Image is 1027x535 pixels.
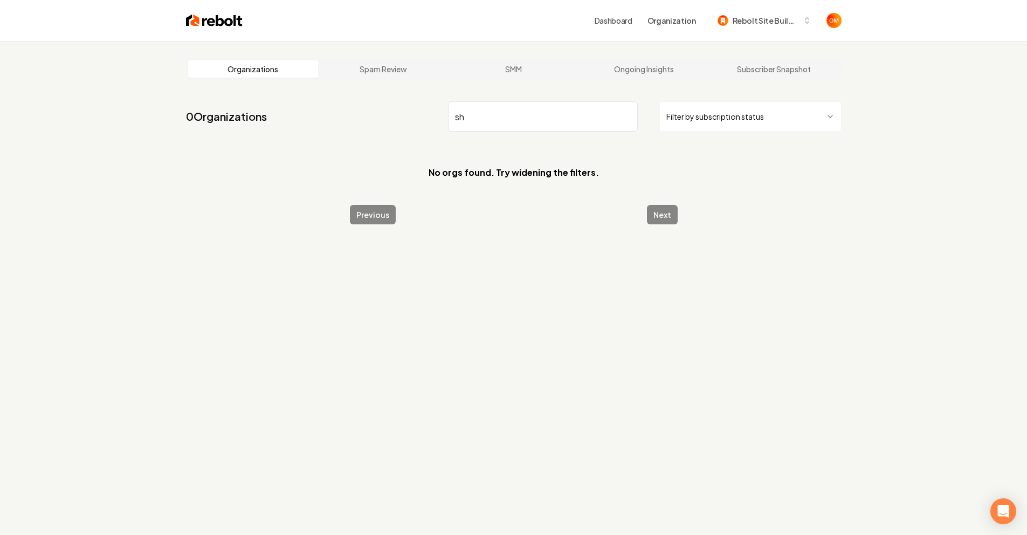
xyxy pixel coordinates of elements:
[826,13,842,28] img: Omar Molai
[186,109,267,124] a: 0Organizations
[709,60,839,78] a: Subscriber Snapshot
[449,60,579,78] a: SMM
[990,498,1016,524] div: Open Intercom Messenger
[595,15,632,26] a: Dashboard
[448,101,638,132] input: Search by name or ID
[718,15,728,26] img: Rebolt Site Builder
[186,13,243,28] img: Rebolt Logo
[186,149,842,196] section: No orgs found. Try widening the filters.
[641,11,702,30] button: Organization
[578,60,709,78] a: Ongoing Insights
[318,60,449,78] a: Spam Review
[733,15,798,26] span: Rebolt Site Builder
[826,13,842,28] button: Open user button
[188,60,319,78] a: Organizations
